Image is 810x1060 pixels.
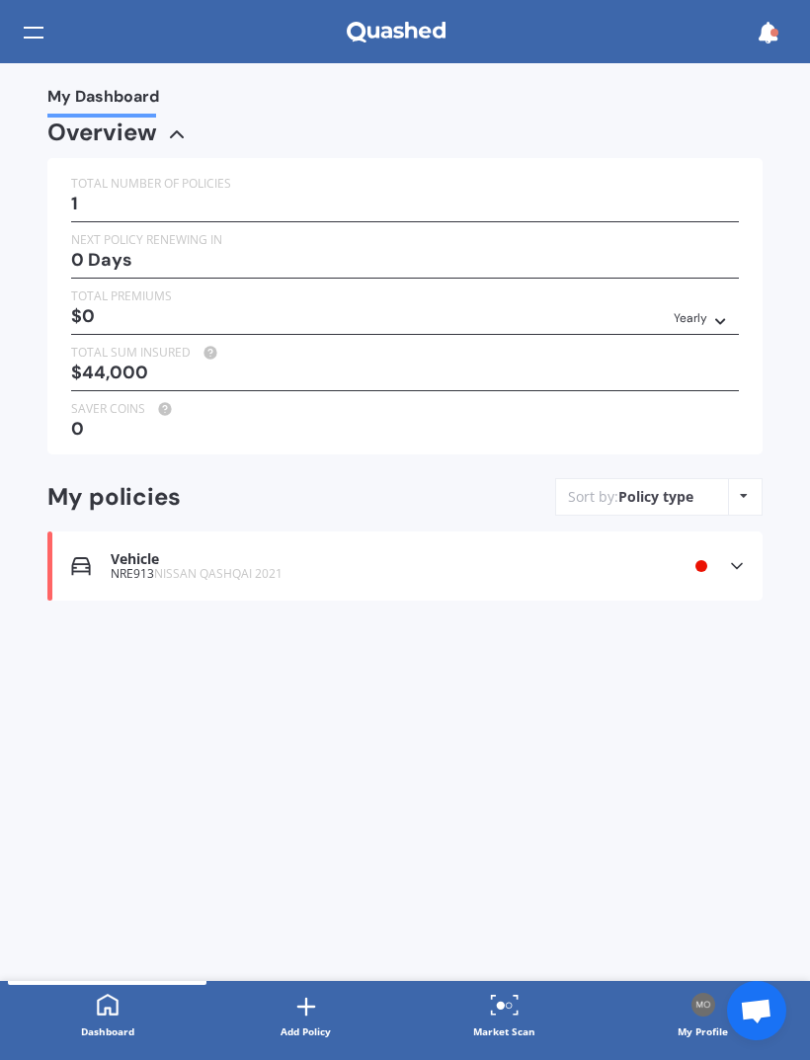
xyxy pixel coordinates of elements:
div: NRE913 [111,567,614,581]
a: Dashboard [8,981,206,1052]
div: SAVER COINS [71,399,739,419]
div: Dashboard [81,1021,134,1041]
div: Market Scan [473,1021,535,1041]
div: TOTAL PREMIUMS [71,286,739,306]
span: My Dashboard [47,87,159,114]
div: TOTAL SUM INSURED [71,343,739,363]
div: Yearly [674,308,707,328]
div: Overview [47,122,157,142]
span: NISSAN QASHQAI 2021 [154,565,283,582]
img: Profile [691,993,715,1017]
div: 0 [71,419,739,439]
a: Market Scan [405,981,604,1052]
div: NEXT POLICY RENEWING IN [71,230,739,250]
div: My Profile [678,1021,728,1041]
div: $44,000 [71,363,739,382]
a: Add Policy [206,981,405,1052]
div: My policies [47,483,393,512]
div: 0 Days [71,250,739,270]
div: Sort by: [568,487,693,507]
div: TOTAL NUMBER OF POLICIES [71,174,739,194]
div: $0 [71,306,739,326]
a: ProfileMy Profile [604,981,802,1052]
div: 1 [71,194,739,213]
div: Policy type [618,487,693,507]
div: Add Policy [281,1021,331,1041]
a: Open chat [727,981,786,1040]
div: Vehicle [111,551,614,568]
img: Vehicle [71,556,91,576]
